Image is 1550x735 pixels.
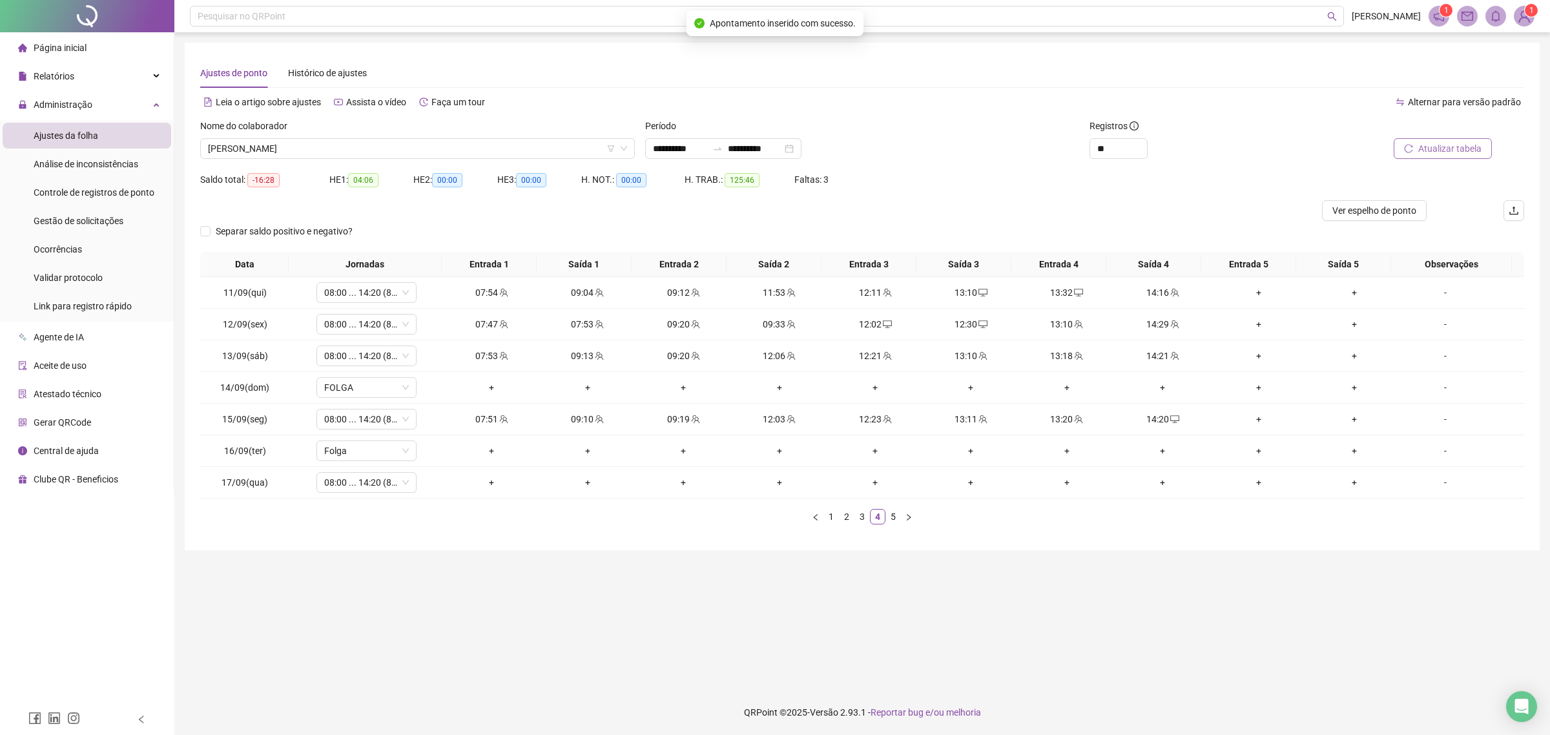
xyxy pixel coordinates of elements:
[736,285,821,300] div: 11:53
[1120,317,1205,331] div: 14:29
[1462,10,1473,22] span: mail
[885,509,901,524] li: 5
[34,301,132,311] span: Link para registro rápido
[18,100,27,109] span: lock
[1407,475,1483,490] div: -
[537,252,632,277] th: Saída 1
[855,510,869,524] a: 3
[413,172,497,187] div: HE 2:
[289,252,442,277] th: Jornadas
[810,707,838,718] span: Versão
[28,712,41,725] span: facebook
[1169,351,1179,360] span: team
[785,351,796,360] span: team
[928,412,1013,426] div: 13:11
[632,252,727,277] th: Entrada 2
[203,98,212,107] span: file-text
[1215,380,1301,395] div: +
[247,173,280,187] span: -16:28
[641,444,726,458] div: +
[324,315,409,334] span: 08:00 ... 14:20 (8 HORAS)
[324,441,409,461] span: Folga
[200,252,289,277] th: Data
[1529,6,1534,15] span: 1
[1024,285,1110,300] div: 13:32
[1312,317,1397,331] div: +
[1024,317,1110,331] div: 13:10
[1120,412,1205,426] div: 14:20
[832,317,918,331] div: 12:02
[449,475,534,490] div: +
[449,380,534,395] div: +
[431,97,485,107] span: Faça um tour
[1440,4,1452,17] sup: 1
[736,412,821,426] div: 12:03
[1433,10,1445,22] span: notification
[1024,412,1110,426] div: 13:20
[419,98,428,107] span: history
[916,252,1011,277] th: Saída 3
[1024,380,1110,395] div: +
[224,446,266,456] span: 16/09(ter)
[882,415,892,424] span: team
[432,173,462,187] span: 00:00
[346,97,406,107] span: Assista o vídeo
[1073,320,1083,329] span: team
[725,173,759,187] span: 125:46
[871,707,981,718] span: Reportar bug e/ou melhoria
[449,412,534,426] div: 07:51
[516,173,546,187] span: 00:00
[736,444,821,458] div: +
[34,71,74,81] span: Relatórios
[223,287,267,298] span: 11/09(qui)
[545,349,630,363] div: 09:13
[871,510,885,524] a: 4
[594,320,604,329] span: team
[977,351,987,360] span: team
[928,285,1013,300] div: 13:10
[1312,349,1397,363] div: +
[710,16,856,30] span: Apontamento inserido com sucesso.
[832,412,918,426] div: 12:23
[694,18,705,28] span: check-circle
[34,99,92,110] span: Administração
[1396,257,1507,271] span: Observações
[208,139,627,158] span: JESSE CRAVEIRO DE SOUSA
[977,288,987,297] span: desktop
[824,510,838,524] a: 1
[690,415,700,424] span: team
[736,475,821,490] div: +
[616,173,646,187] span: 00:00
[1418,141,1482,156] span: Atualizar tabela
[1506,691,1537,722] div: Open Intercom Messenger
[1106,252,1201,277] th: Saída 4
[449,444,534,458] div: +
[200,66,267,80] div: Ajustes de ponto
[222,351,268,361] span: 13/09(sáb)
[1024,444,1110,458] div: +
[1090,119,1139,133] span: Registros
[1407,285,1483,300] div: -
[1215,317,1301,331] div: +
[808,509,823,524] button: left
[545,475,630,490] div: +
[832,444,918,458] div: +
[641,285,726,300] div: 09:12
[594,288,604,297] span: team
[324,409,409,429] span: 08:00 ... 14:20 (8 HORAS)
[928,475,1013,490] div: +
[1444,6,1449,15] span: 1
[545,380,630,395] div: +
[220,382,269,393] span: 14/09(dom)
[402,479,409,486] span: down
[1201,252,1296,277] th: Entrada 5
[200,119,296,133] label: Nome do colaborador
[402,384,409,391] span: down
[901,509,916,524] button: right
[34,187,154,198] span: Controle de registros de ponto
[34,130,98,141] span: Ajustes da folha
[1312,412,1397,426] div: +
[34,360,87,371] span: Aceite de uso
[977,415,987,424] span: team
[1394,138,1492,159] button: Atualizar tabela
